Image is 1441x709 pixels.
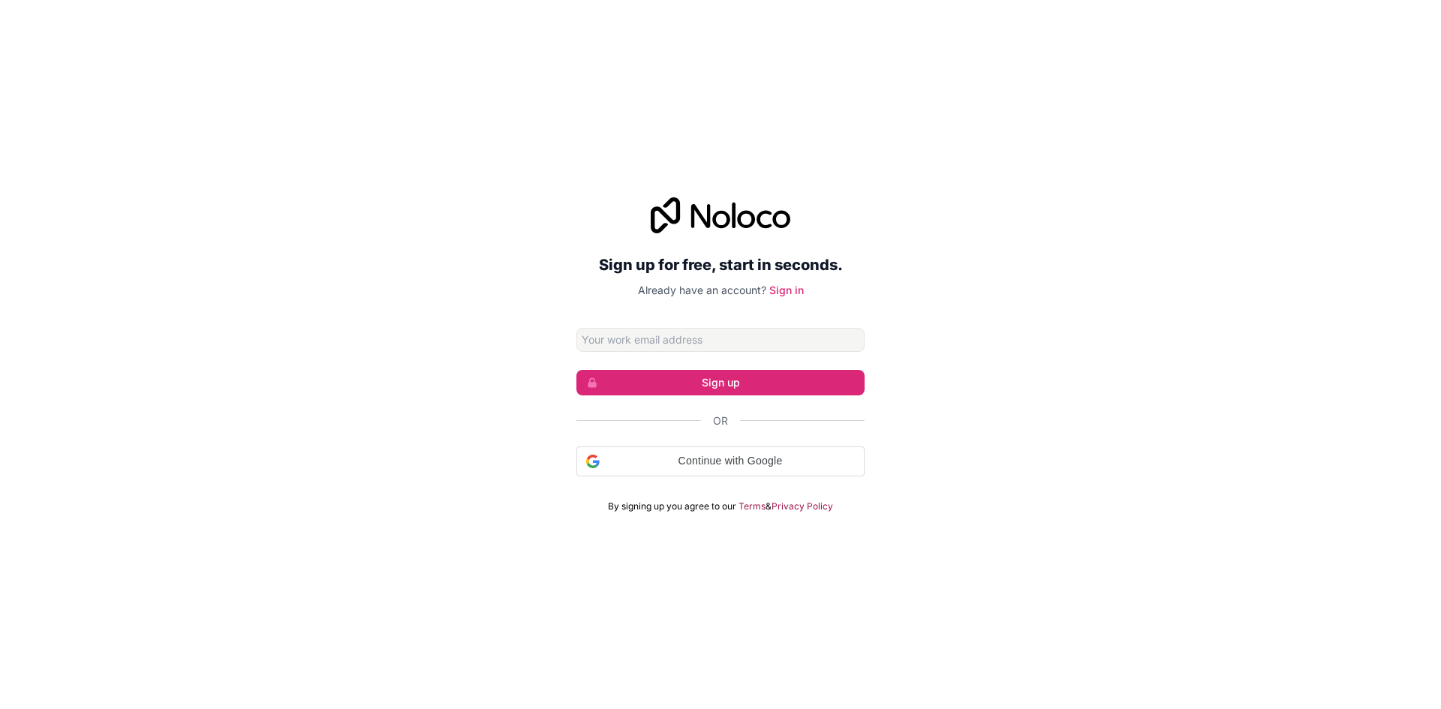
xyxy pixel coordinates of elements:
[606,453,855,469] span: Continue with Google
[772,500,833,512] a: Privacy Policy
[576,328,865,352] input: Email address
[576,370,865,395] button: Sign up
[739,500,766,512] a: Terms
[608,500,736,512] span: By signing up you agree to our
[576,446,865,476] div: Continue with Google
[766,500,772,512] span: &
[769,284,804,296] a: Sign in
[576,251,865,278] h2: Sign up for free, start in seconds.
[713,413,728,428] span: Or
[638,284,766,296] span: Already have an account?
